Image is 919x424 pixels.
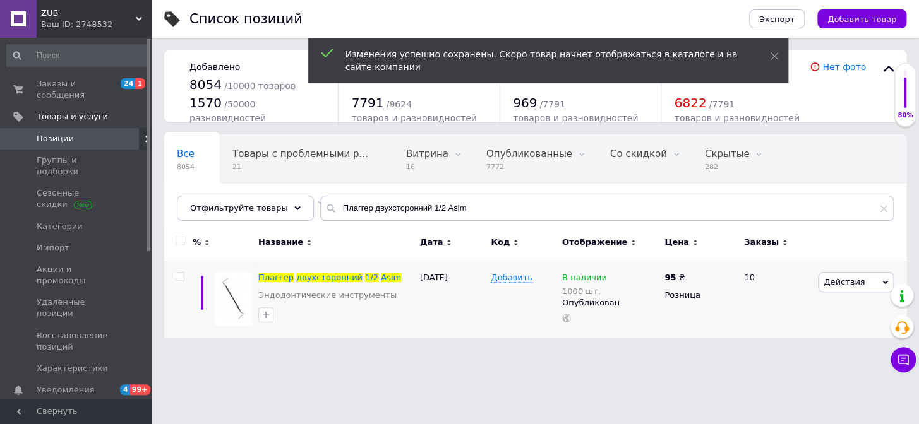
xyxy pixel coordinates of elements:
[705,148,750,160] span: Скрытые
[320,196,894,221] input: Поиск по названию позиции, артикулу и поисковым запросам
[232,148,368,160] span: Товары с проблемными р...
[189,95,222,110] span: 1570
[345,48,738,73] div: Изменения успешно сохранены. Скоро товар начнет отображаться в каталоге и на сайте компании
[258,273,294,282] span: Плаггер
[664,272,685,283] div: ₴
[135,78,145,89] span: 1
[539,99,565,109] span: / 7791
[610,148,667,160] span: Со скидкой
[37,187,117,210] span: Сезонные скидки
[6,44,148,67] input: Поиск
[37,221,83,232] span: Категории
[486,162,572,172] span: 7772
[562,273,607,286] span: В наличии
[215,272,252,326] img: Плаггер двухсторонний 1/2 Asim
[37,384,94,396] span: Уведомления
[37,155,117,177] span: Группы и подборки
[891,347,916,372] button: Чат с покупателем
[193,237,201,248] span: %
[824,277,865,286] span: Действия
[705,162,750,172] span: 282
[709,99,735,109] span: / 7791
[37,78,117,101] span: Заказы и сообщения
[749,9,805,28] button: Экспорт
[664,290,733,301] div: Розница
[822,62,866,72] a: Нет фото
[37,363,108,374] span: Характеристики
[674,95,706,110] span: 6822
[189,62,240,72] span: Добавлено
[177,148,195,160] span: Все
[177,162,195,172] span: 8054
[827,15,896,24] span: Добавить товар
[190,203,288,213] span: Отфильтруйте товары
[37,242,69,254] span: Импорт
[486,148,572,160] span: Опубликованные
[220,135,393,183] div: Товары с проблемными разновидностями
[365,273,378,282] span: 1/2
[37,111,108,122] span: Товары и услуги
[121,78,135,89] span: 24
[513,113,638,123] span: товаров и разновидностей
[744,237,779,248] span: Заказы
[177,196,311,208] span: С заниженной ценой, Оп...
[420,237,443,248] span: Дата
[130,384,151,395] span: 99+
[759,15,795,24] span: Экспорт
[895,111,915,120] div: 80%
[406,162,448,172] span: 16
[41,19,152,30] div: Ваш ID: 2748532
[562,286,607,296] div: 1000 шт.
[674,113,799,123] span: товаров и разновидностей
[37,330,117,353] span: Восстановление позиций
[387,99,412,109] span: / 9624
[189,77,222,92] span: 8054
[37,133,74,144] span: Позиции
[258,290,397,301] a: Эндодонтические инструменты
[41,8,136,19] span: ZUB
[351,95,383,110] span: 7791
[258,273,401,282] a: Плаггердвухсторонний1/2Asim
[562,297,658,309] div: Опубликован
[491,273,532,283] span: Добавить
[417,262,488,338] div: [DATE]
[406,148,448,160] span: Витрина
[664,237,689,248] span: Цена
[351,113,476,123] span: товаров и разновидностей
[189,99,266,124] span: / 50000 разновидностей
[232,162,368,172] span: 21
[296,273,363,282] span: двухсторонний
[37,297,117,319] span: Удаленные позиции
[164,183,336,231] div: С заниженной ценой, Опубликованные
[513,95,537,110] span: 969
[224,81,296,91] span: / 10000 товаров
[736,262,815,338] div: 10
[120,384,130,395] span: 4
[37,264,117,286] span: Акции и промокоды
[258,237,303,248] span: Название
[664,273,676,282] b: 95
[381,273,401,282] span: Asim
[817,9,906,28] button: Добавить товар
[491,237,510,248] span: Код
[562,237,627,248] span: Отображение
[189,13,303,26] div: Список позиций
